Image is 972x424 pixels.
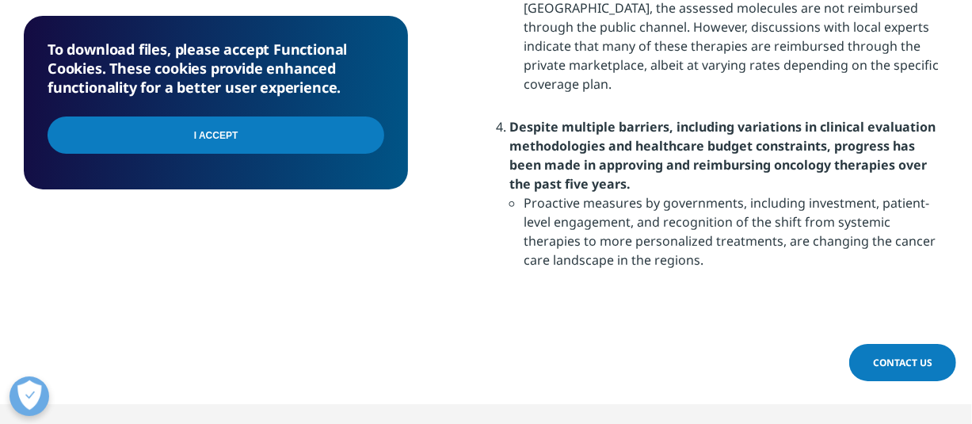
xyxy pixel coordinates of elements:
[48,40,384,97] h5: To download files, please accept Functional Cookies. These cookies provide enhanced functionality...
[873,356,932,369] span: Contact Us
[524,193,948,281] li: Proactive measures by governments, including investment, patient-level engagement, and recognitio...
[48,117,384,154] input: I Accept
[849,344,956,381] a: Contact Us
[509,118,936,193] strong: Despite multiple barriers, including variations in clinical evaluation methodologies and healthca...
[10,376,49,416] button: Open Preferences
